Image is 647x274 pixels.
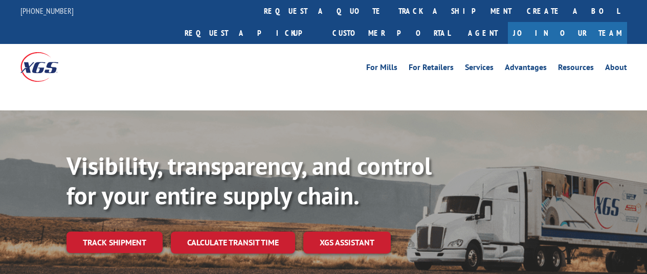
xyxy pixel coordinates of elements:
a: Advantages [505,63,547,75]
a: Join Our Team [508,22,627,44]
a: About [605,63,627,75]
a: Agent [458,22,508,44]
a: Resources [558,63,594,75]
a: For Mills [366,63,397,75]
a: Request a pickup [177,22,325,44]
a: [PHONE_NUMBER] [20,6,74,16]
a: For Retailers [409,63,454,75]
b: Visibility, transparency, and control for your entire supply chain. [66,150,432,211]
a: Services [465,63,494,75]
a: XGS ASSISTANT [303,232,391,254]
a: Track shipment [66,232,163,253]
a: Calculate transit time [171,232,295,254]
a: Customer Portal [325,22,458,44]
